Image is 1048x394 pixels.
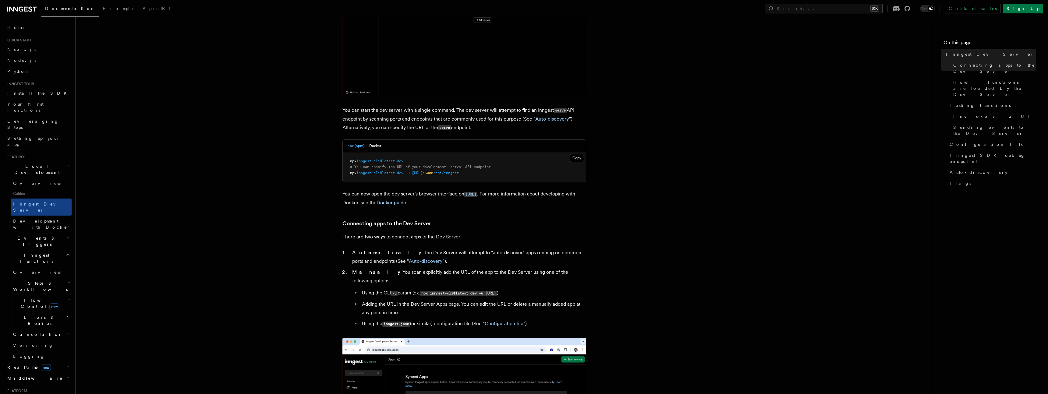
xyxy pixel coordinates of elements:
[950,169,1007,175] span: Auto-discovery
[391,291,398,296] code: -u
[7,58,36,63] span: Node.js
[356,171,395,175] span: inngest-cli@latest
[350,159,356,163] span: npx
[350,248,586,266] li: : The Dev Server will attempt to "auto-discover" apps running on common ports and endpoints (See ...
[342,219,431,228] a: Connecting apps to the Dev Server
[11,297,67,309] span: Flow Control
[397,159,403,163] span: dev
[342,106,586,132] p: You can start the dev server with a single command. The dev server will attempt to find an Innges...
[41,2,99,17] a: Documentation
[947,178,1036,189] a: Flags
[412,171,425,175] span: [URL]:
[352,250,421,255] strong: Automatically
[11,278,72,295] button: Steps & Workflows
[5,99,72,116] a: Your first Functions
[5,155,25,160] span: Features
[7,24,24,30] span: Home
[350,171,356,175] span: npx
[5,250,72,267] button: Inngest Functions
[11,267,72,278] a: Overview
[7,47,36,52] span: Next.js
[950,102,1011,108] span: Testing functions
[405,171,410,175] span: -u
[360,300,586,317] li: Adding the URL in the Dev Server Apps page. You can edit the URL or delete a manually added app a...
[45,6,95,11] span: Documentation
[5,373,72,384] button: Middleware
[950,141,1024,147] span: Configuration file
[951,111,1036,122] a: Invoke via UI
[5,133,72,150] a: Setting up your app
[951,60,1036,77] a: Connecting apps to the Dev Server
[953,124,1036,136] span: Sending events to the Dev Server
[554,108,567,113] code: serve
[5,375,63,381] span: Middleware
[356,159,395,163] span: inngest-cli@latest
[11,351,72,362] a: Logging
[11,280,68,292] span: Steps & Workflows
[11,199,72,216] a: Inngest Dev Server
[766,4,883,13] button: Search...⌘K
[5,116,72,133] a: Leveraging Steps
[13,270,76,275] span: Overview
[11,340,72,351] a: Versioning
[944,39,1036,49] h4: On this page
[7,91,70,96] span: Install the SDK
[1003,4,1043,13] a: Sign Up
[5,161,72,178] button: Local Development
[7,102,44,113] span: Your first Functions
[360,319,586,328] li: Using the (or similar) configuration file (See " ")
[951,122,1036,139] a: Sending events to the Dev Server
[5,66,72,77] a: Python
[5,88,72,99] a: Install the SDK
[5,235,66,247] span: Events & Triggers
[420,291,497,296] code: npx inngest-cli@latest dev -u [URL]
[11,312,72,329] button: Errors & Retries
[870,5,879,12] kbd: ⌘K
[377,200,406,206] a: Docker guide
[11,329,72,340] button: Cancellation
[11,314,66,326] span: Errors & Retries
[947,167,1036,178] a: Auto-discovery
[944,49,1036,60] a: Inngest Dev Server
[382,322,410,327] code: inngest.json
[438,125,451,130] code: serve
[953,62,1036,74] span: Connecting apps to the Dev Server
[350,268,586,328] li: : You scan explicitly add the URL of the app to the Dev Server using one of the following options:
[41,364,51,371] span: new
[946,51,1034,57] span: Inngest Dev Server
[409,258,443,264] a: Auto-discovery
[13,219,70,230] span: Development with Docker
[433,171,459,175] span: /api/inngest
[535,116,569,122] a: Auto-discovery
[947,100,1036,111] a: Testing functions
[464,191,477,197] a: [URL]
[5,82,34,86] span: Inngest tour
[99,2,139,16] a: Examples
[7,136,60,147] span: Setting up your app
[143,6,175,11] span: AgentKit
[953,113,1034,119] span: Invoke via UI
[5,163,66,175] span: Local Development
[570,154,584,162] button: Copy
[11,178,72,189] a: Overview
[5,38,31,43] span: Quick start
[139,2,179,16] a: AgentKit
[947,139,1036,150] a: Configuration file
[951,77,1036,100] a: How functions are loaded by the Dev Server
[13,202,65,213] span: Inngest Dev Server
[11,216,72,233] a: Development with Docker
[7,69,30,74] span: Python
[369,140,381,152] button: Docker
[5,233,72,250] button: Events & Triggers
[11,189,72,199] span: Guides
[5,22,72,33] a: Home
[397,171,403,175] span: dev
[950,180,971,186] span: Flags
[360,289,586,297] li: Using the CLI param (ex. )
[342,190,586,207] p: You can now open the dev server's browser interface on . For more information about developing wi...
[11,331,63,337] span: Cancellation
[5,267,72,362] div: Inngest Functions
[464,192,477,197] code: [URL]
[49,303,59,310] span: new
[103,6,135,11] span: Examples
